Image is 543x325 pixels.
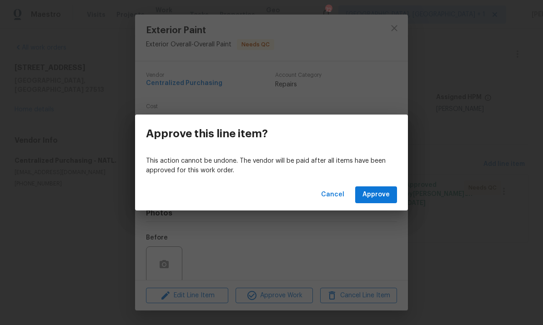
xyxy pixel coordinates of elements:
[355,186,397,203] button: Approve
[317,186,348,203] button: Cancel
[146,156,397,175] p: This action cannot be undone. The vendor will be paid after all items have been approved for this...
[321,189,344,200] span: Cancel
[146,127,268,140] h3: Approve this line item?
[362,189,390,200] span: Approve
